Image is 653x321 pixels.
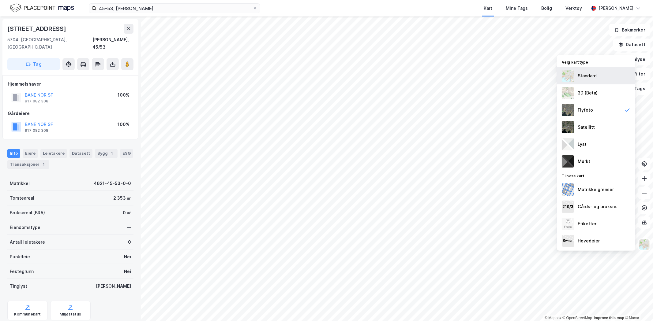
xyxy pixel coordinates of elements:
div: Miljøstatus [60,312,81,317]
img: Z [639,239,650,250]
div: Matrikkelgrenser [578,186,614,193]
div: Tilpass kart [557,170,635,181]
div: Eiere [23,149,38,158]
div: Matrikkel [10,180,30,187]
div: Velg karttype [557,56,635,67]
div: Datasett [69,149,92,158]
div: 917 082 308 [25,128,48,133]
div: Gårdeiere [8,110,133,117]
div: Nei [124,253,131,260]
div: Kart [484,5,492,12]
div: Bolig [541,5,552,12]
div: Hjemmelshaver [8,80,133,88]
img: Z [562,87,574,99]
div: — [127,224,131,231]
div: Kommunekart [14,312,41,317]
div: Info [7,149,20,158]
button: Analyse [615,53,651,65]
img: majorOwner.b5e170eddb5c04bfeeff.jpeg [562,235,574,247]
div: 917 082 308 [25,99,48,104]
div: 0 ㎡ [123,209,131,216]
img: nCdM7BzjoCAAAAAElFTkSuQmCC [562,155,574,168]
img: logo.f888ab2527a4732fd821a326f86c7f29.svg [10,3,74,13]
div: Etiketter [578,220,596,227]
div: 0 [128,238,131,246]
div: [PERSON_NAME] [96,282,131,290]
div: Eiendomstype [10,224,40,231]
div: Antall leietakere [10,238,45,246]
div: 2 353 ㎡ [113,194,131,202]
div: Hovedeier [578,237,600,245]
img: cadastreKeys.547ab17ec502f5a4ef2b.jpeg [562,201,574,213]
div: Tomteareal [10,194,34,202]
div: Lyst [578,141,587,148]
div: 1 [109,150,115,157]
div: Punktleie [10,253,30,260]
button: Filter [621,68,651,80]
div: ESG [120,149,133,158]
img: Z [562,70,574,82]
button: Tags [622,83,651,95]
div: [STREET_ADDRESS] [7,24,67,34]
div: 100% [118,91,129,99]
input: Søk på adresse, matrikkel, gårdeiere, leietakere eller personer [96,4,253,13]
a: Improve this map [594,316,624,320]
div: Bygg [95,149,118,158]
img: luj3wr1y2y3+OchiMxRmMxRlscgabnMEmZ7DJGWxyBpucwSZnsMkZbHIGm5zBJmewyRlscgabnMEmZ7DJGWxyBpucwSZnsMkZ... [562,138,574,150]
div: Satellitt [578,124,595,131]
div: Verktøy [565,5,582,12]
div: 5704, [GEOGRAPHIC_DATA], [GEOGRAPHIC_DATA] [7,36,92,51]
div: Tinglyst [10,282,27,290]
div: Gårds- og bruksnr. [578,203,617,210]
div: Leietakere [40,149,67,158]
div: Mørkt [578,158,590,165]
img: cadastreBorders.cfe08de4b5ddd52a10de.jpeg [562,183,574,196]
a: OpenStreetMap [563,316,592,320]
a: Mapbox [545,316,561,320]
div: Standard [578,72,597,79]
div: 4621-45-53-0-0 [94,180,131,187]
div: 1 [41,161,47,168]
img: Z [562,218,574,230]
div: [PERSON_NAME], 45/53 [92,36,133,51]
div: 100% [118,121,129,128]
div: [PERSON_NAME] [599,5,633,12]
img: 9k= [562,121,574,133]
div: Flyfoto [578,106,593,114]
div: Kontrollprogram for chat [622,292,653,321]
iframe: Chat Widget [622,292,653,321]
div: Festegrunn [10,268,34,275]
button: Datasett [613,39,651,51]
div: Transaksjoner [7,160,49,169]
button: Tag [7,58,60,70]
div: Mine Tags [506,5,528,12]
div: 3D (Beta) [578,89,598,97]
div: Nei [124,268,131,275]
button: Bokmerker [609,24,651,36]
img: Z [562,104,574,116]
div: Bruksareal (BRA) [10,209,45,216]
